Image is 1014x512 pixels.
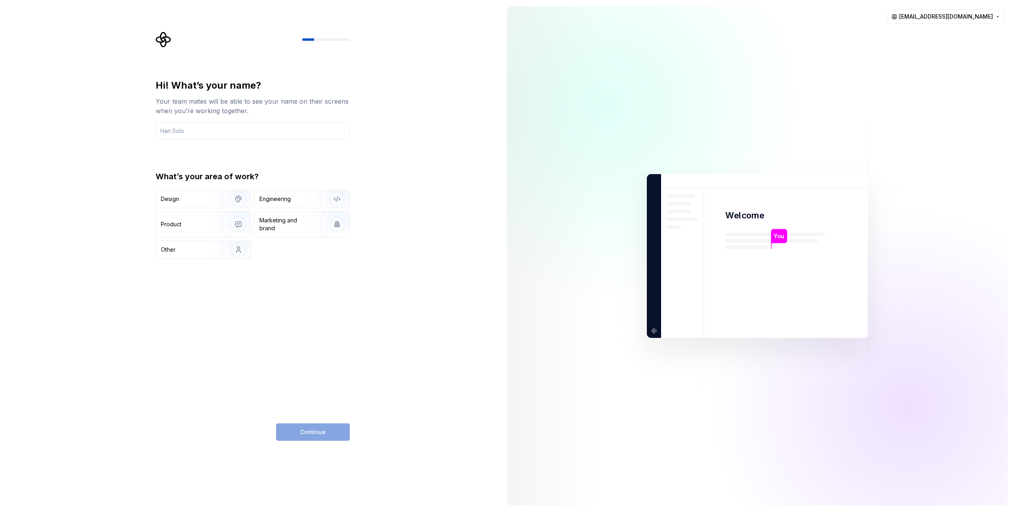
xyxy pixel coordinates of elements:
div: Design [161,195,179,203]
div: Hi! What’s your name? [156,79,350,92]
div: Other [161,246,175,254]
span: [EMAIL_ADDRESS][DOMAIN_NAME] [899,13,993,21]
input: Han Solo [156,122,350,139]
p: Welcome [725,210,764,221]
div: Engineering [259,195,291,203]
p: You [774,232,784,241]
div: What’s your area of work? [156,171,350,182]
div: Marketing and brand [259,216,313,232]
button: [EMAIL_ADDRESS][DOMAIN_NAME] [888,9,1004,24]
div: Your team mates will be able to see your name on their screens when you’re working together. [156,97,350,116]
svg: Supernova Logo [156,32,172,47]
div: Product [161,220,181,228]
